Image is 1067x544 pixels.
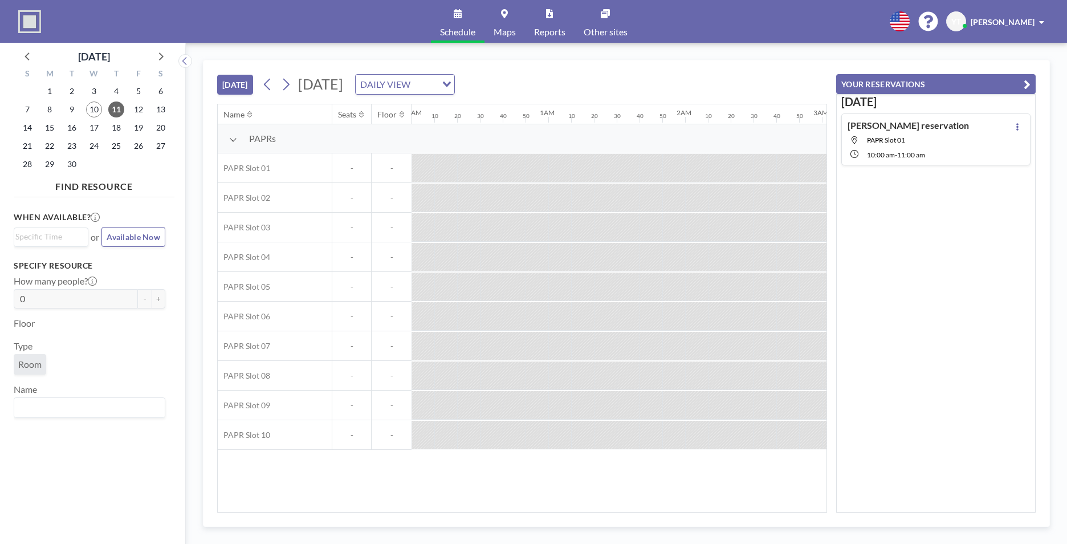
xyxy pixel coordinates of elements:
[108,102,124,117] span: Thursday, September 11, 2025
[64,120,80,136] span: Tuesday, September 16, 2025
[15,230,82,243] input: Search for option
[149,67,172,82] div: S
[86,138,102,154] span: Wednesday, September 24, 2025
[332,222,371,233] span: -
[14,275,97,287] label: How many people?
[86,102,102,117] span: Wednesday, September 10, 2025
[14,384,37,395] label: Name
[534,27,565,36] span: Reports
[14,261,165,271] h3: Specify resource
[152,289,165,308] button: +
[440,27,475,36] span: Schedule
[91,232,99,243] span: or
[42,156,58,172] span: Monday, September 29, 2025
[500,112,507,120] div: 40
[584,27,628,36] span: Other sites
[358,77,413,92] span: DAILY VIEW
[86,83,102,99] span: Wednesday, September 3, 2025
[841,95,1031,109] h3: [DATE]
[431,112,438,120] div: 10
[19,156,35,172] span: Sunday, September 28, 2025
[19,102,35,117] span: Sunday, September 7, 2025
[61,67,83,82] div: T
[218,311,270,322] span: PAPR Slot 06
[42,102,58,117] span: Monday, September 8, 2025
[372,222,412,233] span: -
[78,48,110,64] div: [DATE]
[64,83,80,99] span: Tuesday, September 2, 2025
[372,252,412,262] span: -
[751,112,758,120] div: 30
[523,112,530,120] div: 50
[332,311,371,322] span: -
[836,74,1036,94] button: YOUR RESERVATIONS
[614,112,621,120] div: 30
[848,120,969,131] h4: [PERSON_NAME] reservation
[108,83,124,99] span: Thursday, September 4, 2025
[454,112,461,120] div: 20
[677,108,691,117] div: 2AM
[14,340,32,352] label: Type
[705,112,712,120] div: 10
[372,163,412,173] span: -
[372,341,412,351] span: -
[332,371,371,381] span: -
[895,151,897,159] span: -
[14,398,165,417] div: Search for option
[813,108,828,117] div: 3AM
[223,109,245,120] div: Name
[105,67,127,82] div: T
[19,138,35,154] span: Sunday, September 21, 2025
[728,112,735,120] div: 20
[591,112,598,120] div: 20
[14,228,88,245] div: Search for option
[249,133,276,144] span: PAPRs
[867,151,895,159] span: 10:00 AM
[951,17,961,27] span: YT
[218,400,270,411] span: PAPR Slot 09
[64,156,80,172] span: Tuesday, September 30, 2025
[218,163,270,173] span: PAPR Slot 01
[138,289,152,308] button: -
[637,112,644,120] div: 40
[356,75,454,94] div: Search for option
[127,67,149,82] div: F
[218,341,270,351] span: PAPR Slot 07
[568,112,575,120] div: 10
[131,120,146,136] span: Friday, September 19, 2025
[332,341,371,351] span: -
[372,371,412,381] span: -
[107,232,160,242] span: Available Now
[14,318,35,329] label: Floor
[64,138,80,154] span: Tuesday, September 23, 2025
[332,252,371,262] span: -
[218,371,270,381] span: PAPR Slot 08
[153,120,169,136] span: Saturday, September 20, 2025
[18,359,42,370] span: Room
[218,282,270,292] span: PAPR Slot 05
[218,222,270,233] span: PAPR Slot 03
[108,120,124,136] span: Thursday, September 18, 2025
[372,311,412,322] span: -
[867,136,905,144] span: PAPR Slot 01
[218,252,270,262] span: PAPR Slot 04
[897,151,925,159] span: 11:00 AM
[403,108,422,117] div: 12AM
[14,176,174,192] h4: FIND RESOURCE
[131,83,146,99] span: Friday, September 5, 2025
[131,138,146,154] span: Friday, September 26, 2025
[86,120,102,136] span: Wednesday, September 17, 2025
[19,120,35,136] span: Sunday, September 14, 2025
[372,430,412,440] span: -
[540,108,555,117] div: 1AM
[15,400,158,415] input: Search for option
[17,67,39,82] div: S
[659,112,666,120] div: 50
[372,400,412,411] span: -
[298,75,343,92] span: [DATE]
[773,112,780,120] div: 40
[377,109,397,120] div: Floor
[64,102,80,117] span: Tuesday, September 9, 2025
[39,67,61,82] div: M
[153,83,169,99] span: Saturday, September 6, 2025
